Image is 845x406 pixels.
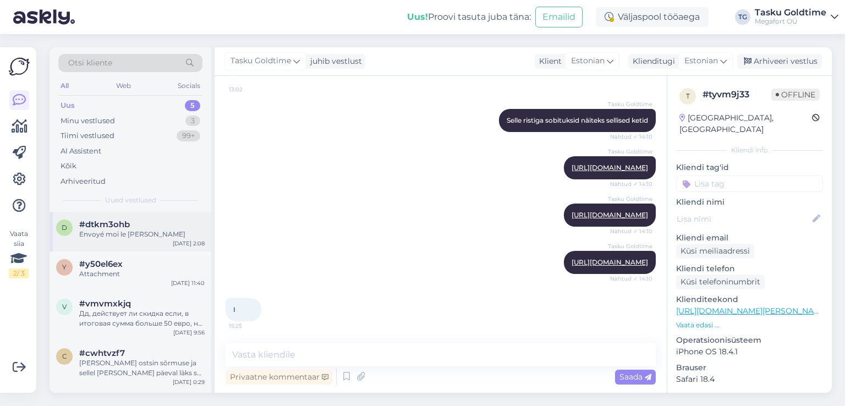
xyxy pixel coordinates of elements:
p: Brauser [676,362,823,374]
p: Safari 18.4 [676,374,823,385]
span: Tasku Goldtime [608,242,652,250]
span: 15:25 [229,322,270,330]
b: Uus! [407,12,428,22]
p: Klienditeekond [676,294,823,305]
div: Minu vestlused [61,116,115,127]
div: 2 / 3 [9,268,29,278]
span: c [62,352,67,360]
span: #y50el6ex [79,259,123,269]
div: Väljaspool tööaega [596,7,709,27]
span: Nähtud ✓ 14:10 [610,133,652,141]
span: Otsi kliente [68,57,112,69]
div: Kõik [61,161,76,172]
span: #vmvmxkjq [79,299,131,309]
img: Askly Logo [9,56,30,77]
div: [DATE] 0:29 [173,378,205,386]
div: Web [114,79,133,93]
div: [DATE] 2:08 [173,239,205,248]
p: Kliendi email [676,232,823,244]
span: v [62,303,67,311]
p: Operatsioonisüsteem [676,334,823,346]
p: Vaata edasi ... [676,320,823,330]
div: All [58,79,71,93]
p: Kliendi nimi [676,196,823,208]
span: Tasku Goldtime [608,100,652,108]
a: [URL][DOMAIN_NAME][PERSON_NAME] [676,306,828,316]
p: Kliendi tag'id [676,162,823,173]
div: Küsi meiliaadressi [676,244,754,259]
div: juhib vestlust [306,56,362,67]
span: Offline [771,89,820,101]
button: Emailid [535,7,583,28]
span: d [62,223,67,232]
a: [URL][DOMAIN_NAME] [572,258,648,266]
input: Lisa nimi [677,213,810,225]
div: Proovi tasuta juba täna: [407,10,531,24]
span: Nähtud ✓ 14:10 [610,180,652,188]
span: Estonian [571,55,605,67]
div: 5 [185,100,200,111]
div: Uus [61,100,75,111]
div: Tasku Goldtime [755,8,826,17]
span: Saada [619,372,651,382]
span: #dtkm3ohb [79,220,130,229]
span: I [233,305,235,314]
div: Privaatne kommentaar [226,370,333,385]
div: TG [735,9,750,25]
div: 3 [185,116,200,127]
div: [DATE] 11:40 [171,279,205,287]
div: Дд, действует ли скидка если, в итоговая сумма больше 50 евро, но есть товары, которые стоят мень... [79,309,205,328]
input: Lisa tag [676,175,823,192]
div: Vaata siia [9,229,29,278]
div: Arhiveeritud [61,176,106,187]
span: 13:02 [229,85,270,94]
span: Tasku Goldtime [608,195,652,203]
span: #cwhtvzf7 [79,348,125,358]
span: Nähtud ✓ 14:10 [610,227,652,235]
div: Megafort OÜ [755,17,826,26]
div: Envoyé moi le [PERSON_NAME] [79,229,205,239]
a: Tasku GoldtimeMegafort OÜ [755,8,838,26]
div: Kliendi info [676,145,823,155]
div: 99+ [177,130,200,141]
div: # tyvm9j33 [703,88,771,101]
div: Socials [175,79,202,93]
span: y [62,263,67,271]
div: AI Assistent [61,146,101,157]
div: [GEOGRAPHIC_DATA], [GEOGRAPHIC_DATA] [679,112,812,135]
div: [PERSON_NAME] ostsin sõrmuse ja sellel [PERSON_NAME] päeval läks see katki, see on hõbedast. Kas ... [79,358,205,378]
span: Estonian [684,55,718,67]
div: Klient [535,56,562,67]
p: iPhone OS 18.4.1 [676,346,823,358]
span: Uued vestlused [105,195,156,205]
div: [DATE] 9:56 [173,328,205,337]
div: Arhiveeri vestlus [737,54,822,69]
div: Küsi telefoninumbrit [676,275,765,289]
span: Selle ristiga sobituksid näiteks sellised ketid [507,116,648,124]
a: [URL][DOMAIN_NAME] [572,163,648,172]
div: Tiimi vestlused [61,130,114,141]
span: Tasku Goldtime [608,147,652,156]
div: Klienditugi [628,56,675,67]
span: t [686,92,690,100]
div: Attachment [79,269,205,279]
p: Kliendi telefon [676,263,823,275]
span: Tasku Goldtime [231,55,291,67]
span: Nähtud ✓ 14:10 [610,275,652,283]
a: [URL][DOMAIN_NAME] [572,211,648,219]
